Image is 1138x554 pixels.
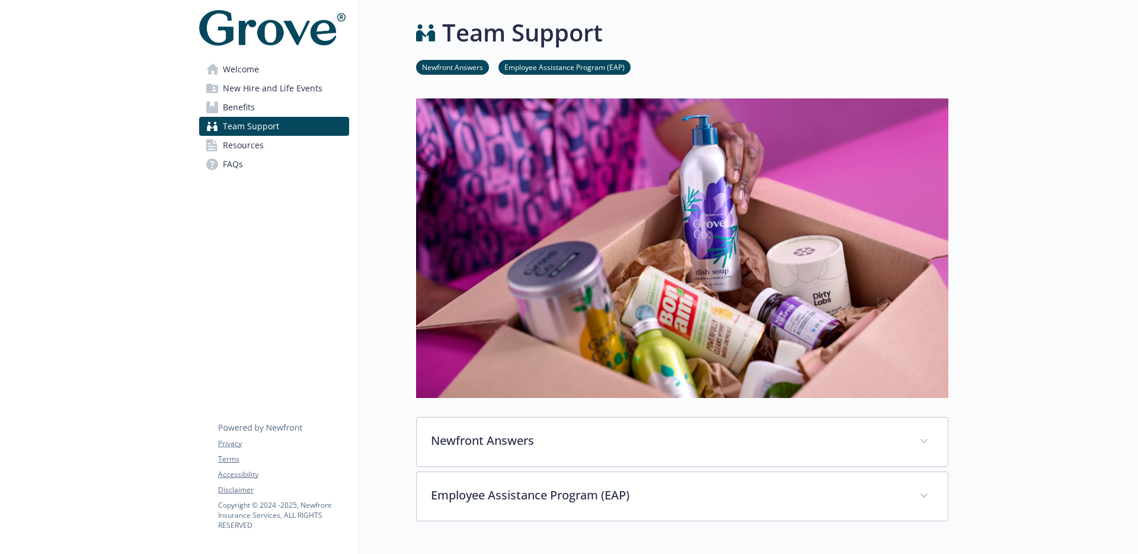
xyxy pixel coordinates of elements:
[218,438,349,449] a: Privacy
[223,60,259,79] span: Welcome
[223,136,264,155] span: Resources
[223,79,322,98] span: New Hire and Life Events
[199,117,349,136] a: Team Support
[199,155,349,174] a: FAQs
[218,454,349,464] a: Terms
[218,485,349,495] a: Disclaimer
[199,60,349,79] a: Welcome
[416,61,489,72] a: Newfront Answers
[218,469,349,480] a: Accessibility
[218,500,349,530] p: Copyright © 2024 - 2025 , Newfront Insurance Services, ALL RIGHTS RESERVED
[223,98,255,117] span: Benefits
[417,418,948,466] div: Newfront Answers
[416,98,948,398] img: team support page banner
[223,155,243,174] span: FAQs
[431,432,905,450] p: Newfront Answers
[498,61,631,72] a: Employee Assistance Program (EAP)
[442,15,603,50] h1: Team Support
[199,79,349,98] a: New Hire and Life Events
[199,136,349,155] a: Resources
[431,486,905,504] p: Employee Assistance Program (EAP)
[417,472,948,521] div: Employee Assistance Program (EAP)
[223,117,279,136] span: Team Support
[199,98,349,117] a: Benefits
